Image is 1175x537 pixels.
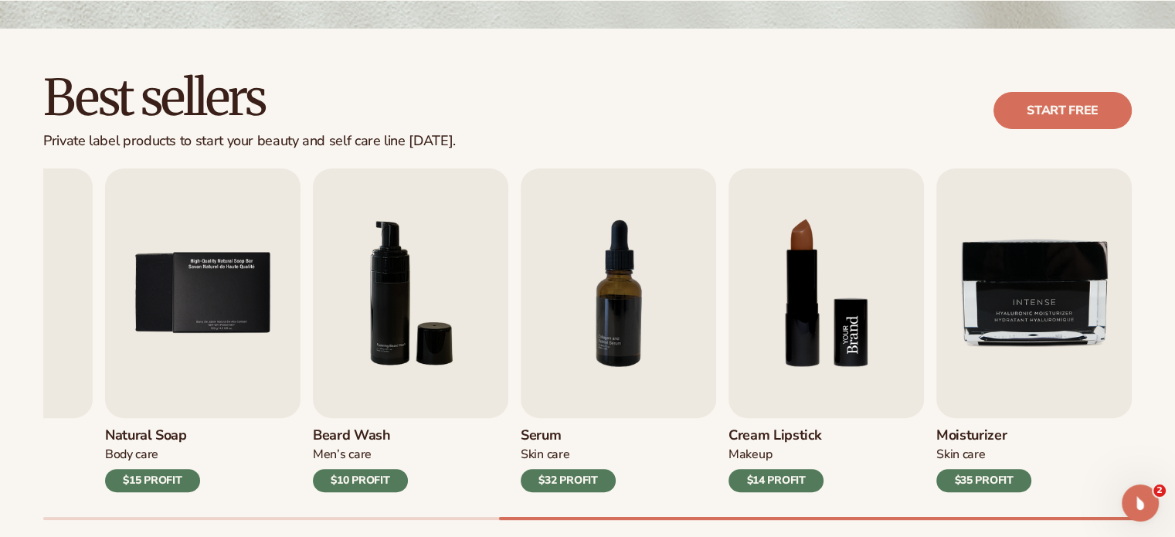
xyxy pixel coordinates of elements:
iframe: Intercom live chat [1122,484,1159,522]
div: Skin Care [521,447,616,463]
a: 7 / 9 [521,168,716,492]
div: $35 PROFIT [936,469,1031,492]
a: 6 / 9 [313,168,508,492]
a: 9 / 9 [936,168,1132,492]
h3: Moisturizer [936,427,1031,444]
div: $32 PROFIT [521,469,616,492]
div: Men’s Care [313,447,408,463]
div: Body Care [105,447,200,463]
a: 5 / 9 [105,168,301,492]
h3: Beard Wash [313,427,408,444]
span: 2 [1153,484,1166,497]
div: Private label products to start your beauty and self care line [DATE]. [43,133,456,150]
div: $10 PROFIT [313,469,408,492]
div: $15 PROFIT [105,469,200,492]
div: Makeup [728,447,824,463]
div: Skin Care [936,447,1031,463]
a: Start free [993,92,1132,129]
img: Shopify Image 12 [728,168,924,418]
a: 8 / 9 [728,168,924,492]
h3: Serum [521,427,616,444]
h3: Cream Lipstick [728,427,824,444]
h2: Best sellers [43,72,456,124]
div: $14 PROFIT [728,469,824,492]
h3: Natural Soap [105,427,200,444]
